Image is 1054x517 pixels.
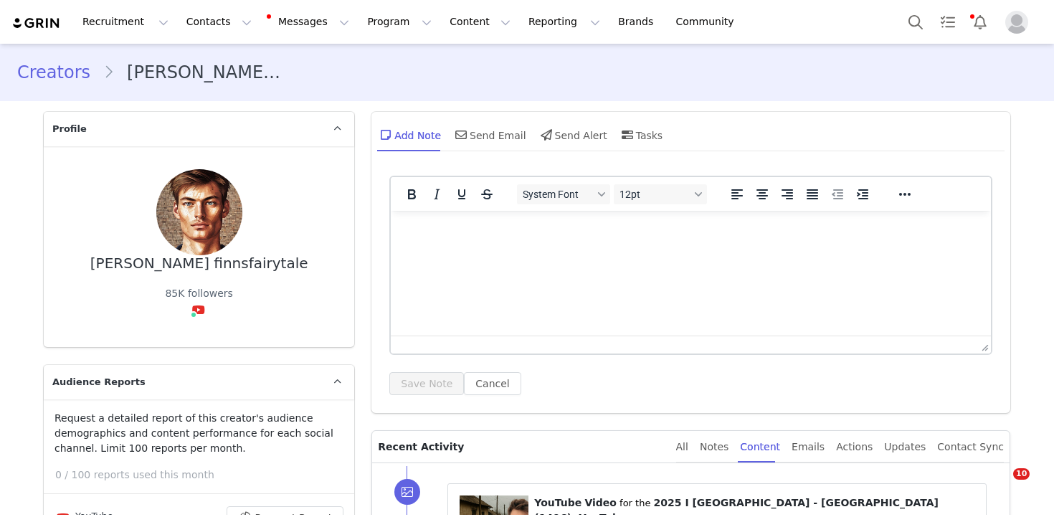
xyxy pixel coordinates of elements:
[165,286,232,301] div: 85K followers
[740,431,780,463] div: Content
[538,118,607,152] div: Send Alert
[54,411,343,456] p: Request a detailed report of this creator's audience demographics and content performance for eac...
[452,118,526,152] div: Send Email
[775,184,799,204] button: Align right
[619,189,690,200] span: 12pt
[668,6,749,38] a: Community
[884,431,926,463] div: Updates
[1005,11,1028,34] img: placeholder-profile.jpg
[475,184,499,204] button: Strikethrough
[377,118,441,152] div: Add Note
[52,122,87,136] span: Profile
[964,6,996,38] button: Notifications
[17,60,103,85] a: Creators
[90,255,308,272] div: [PERSON_NAME] finnsfairytale
[984,468,1018,503] iframe: Intercom live chat
[725,184,749,204] button: Align left
[534,497,581,508] span: YouTube
[52,375,146,389] span: Audience Reports
[55,468,354,483] p: 0 / 100 reports used this month
[609,6,666,38] a: Brands
[450,184,474,204] button: Underline
[976,336,991,354] div: Press the Up and Down arrow keys to resize the editor.
[441,6,519,38] button: Content
[74,6,177,38] button: Recruitment
[700,431,728,463] div: Notes
[997,11,1043,34] button: Profile
[464,372,521,395] button: Cancel
[750,184,774,204] button: Align center
[676,431,688,463] div: All
[619,118,663,152] div: Tasks
[800,184,825,204] button: Justify
[517,184,610,204] button: Fonts
[156,169,242,255] img: fd625a86-dd47-4cc5-9c35-bdf37c832685.jpg
[932,6,964,38] a: Tasks
[900,6,931,38] button: Search
[584,497,617,508] span: Video
[389,372,464,395] button: Save Note
[825,184,850,204] button: Decrease indent
[614,184,707,204] button: Font sizes
[937,431,1004,463] div: Contact Sync
[399,184,424,204] button: Bold
[850,184,875,204] button: Increase indent
[1013,468,1030,480] span: 10
[378,431,664,463] p: Recent Activity
[523,189,593,200] span: System Font
[359,6,440,38] button: Program
[178,6,260,38] button: Contacts
[261,6,358,38] button: Messages
[893,184,917,204] button: Reveal or hide additional toolbar items
[391,211,991,336] iframe: Rich Text Area
[520,6,609,38] button: Reporting
[792,431,825,463] div: Emails
[424,184,449,204] button: Italic
[836,431,873,463] div: Actions
[11,16,62,30] img: grin logo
